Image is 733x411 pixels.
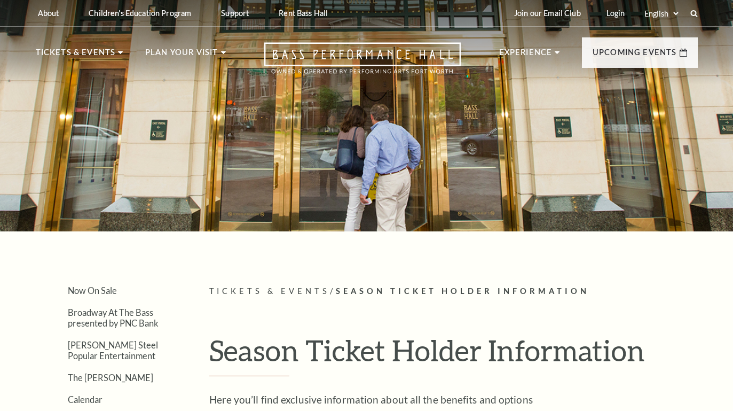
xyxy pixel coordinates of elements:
p: Rent Bass Hall [279,9,328,18]
p: Experience [499,46,553,65]
a: [PERSON_NAME] Steel Popular Entertainment [68,340,158,360]
a: Broadway At The Bass presented by PNC Bank [68,307,159,328]
select: Select: [642,9,680,19]
p: About [38,9,59,18]
h1: Season Ticket Holder Information [209,333,698,377]
p: Tickets & Events [36,46,116,65]
p: Upcoming Events [593,46,677,65]
p: / [209,285,698,298]
p: Plan Your Visit [145,46,218,65]
a: The [PERSON_NAME] [68,373,153,383]
p: Support [221,9,249,18]
span: Season Ticket Holder Information [336,286,589,296]
a: Now On Sale [68,285,117,296]
a: Calendar [68,394,103,405]
span: Tickets & Events [209,286,330,296]
p: Children's Education Program [89,9,191,18]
